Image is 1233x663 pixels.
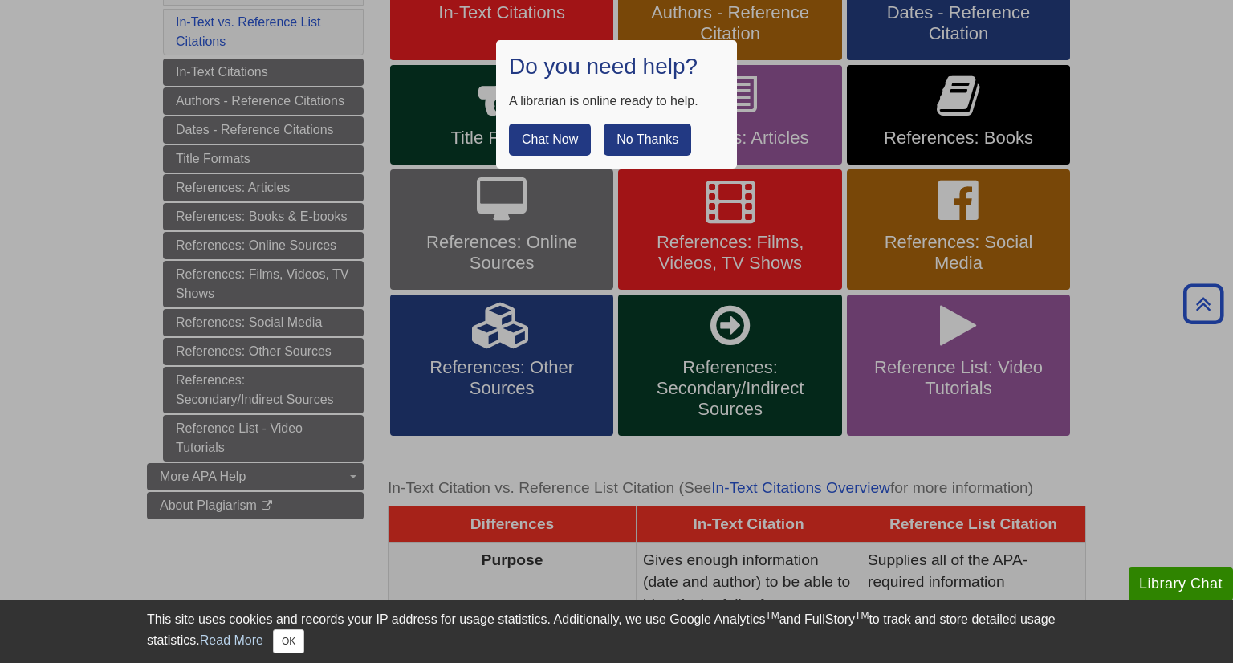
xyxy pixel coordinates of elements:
h1: Do you need help? [509,53,724,80]
button: No Thanks [604,124,691,156]
a: Read More [200,633,263,647]
div: A librarian is online ready to help. [509,92,724,111]
sup: TM [765,610,779,621]
sup: TM [855,610,869,621]
button: Chat Now [509,124,591,156]
div: This site uses cookies and records your IP address for usage statistics. Additionally, we use Goo... [147,610,1086,653]
button: Library Chat [1129,567,1233,600]
button: Close [273,629,304,653]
